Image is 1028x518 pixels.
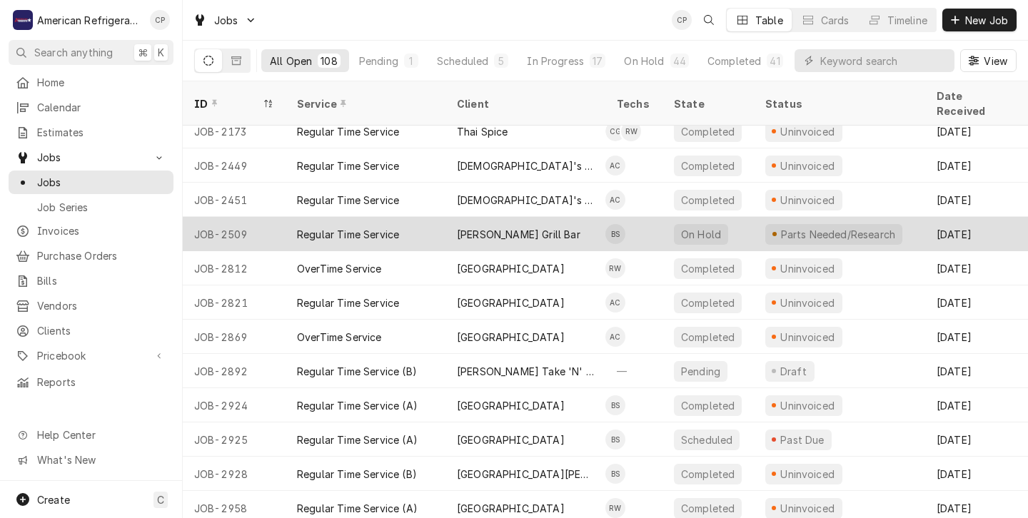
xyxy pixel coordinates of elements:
span: What's New [37,452,165,467]
a: Estimates [9,121,173,144]
div: [GEOGRAPHIC_DATA] [457,501,565,516]
div: BS [605,464,625,484]
div: Regular Time Service [297,124,399,139]
div: Uninvoiced [779,261,837,276]
span: Help Center [37,427,165,442]
div: [DEMOGRAPHIC_DATA]'s [US_STATE] Chicken [457,158,594,173]
span: Clients [37,323,166,338]
div: Uninvoiced [779,501,837,516]
div: [DATE] [925,251,1028,285]
div: 17 [593,54,603,68]
div: Service [297,96,431,111]
div: JOB-2812 [183,251,286,285]
div: — [605,354,662,388]
button: Search anything⌘K [9,40,173,65]
div: [GEOGRAPHIC_DATA] [457,330,565,345]
div: Techs [617,96,651,111]
input: Keyword search [820,49,947,72]
div: Regular Time Service [297,158,399,173]
span: View [981,54,1010,68]
div: Uninvoiced [779,158,837,173]
div: Alvaro Cuenca's Avatar [605,327,625,347]
div: JOB-2924 [183,388,286,422]
div: Completed [680,193,736,208]
div: [DATE] [925,148,1028,183]
span: Jobs [37,175,166,190]
div: Richard Wirick's Avatar [621,121,641,141]
div: Regular Time Service (B) [297,467,417,482]
div: Regular Time Service (A) [297,398,418,413]
div: Cordel Pyle's Avatar [672,10,692,30]
div: [GEOGRAPHIC_DATA] [457,295,565,310]
a: Bills [9,269,173,293]
div: Alvaro Cuenca's Avatar [605,190,625,210]
div: Pending [680,364,722,379]
span: Pricebook [37,348,145,363]
button: New Job [942,9,1017,31]
a: Go to What's New [9,448,173,472]
div: Brandon Stephens's Avatar [605,464,625,484]
div: JOB-2173 [183,114,286,148]
div: A [13,10,33,30]
div: OverTime Service [297,261,382,276]
div: Client [457,96,591,111]
a: Invoices [9,219,173,243]
div: JOB-2821 [183,285,286,320]
span: Bills [37,273,166,288]
span: Search anything [34,45,113,60]
div: All Open [270,54,312,68]
div: Completed [680,261,736,276]
span: Purchase Orders [37,248,166,263]
span: ⌘ [138,45,148,60]
div: Pending [359,54,398,68]
div: RW [605,258,625,278]
div: BS [605,395,625,415]
a: Clients [9,319,173,342]
div: JOB-2449 [183,148,286,183]
div: On Hold [680,227,722,242]
div: [GEOGRAPHIC_DATA] [457,398,565,413]
div: Parts Needed/Research [779,227,897,242]
span: Invoices [37,223,166,238]
div: Completed [680,295,736,310]
div: Uninvoiced [779,467,837,482]
div: Brandon Stephens's Avatar [605,430,625,450]
div: [DATE] [925,457,1028,491]
span: Jobs [214,13,238,28]
div: Uninvoiced [779,330,837,345]
a: Go to Jobs [9,146,173,169]
span: New Job [962,13,1011,28]
div: [DATE] [925,388,1028,422]
div: Brandon Stephens's Avatar [605,224,625,244]
div: In Progress [527,54,584,68]
div: [DATE] [925,217,1028,251]
div: AC [605,190,625,210]
div: [DATE] [925,354,1028,388]
div: [DATE] [925,114,1028,148]
div: 5 [497,54,505,68]
div: CP [672,10,692,30]
div: Carlos Garcia's Avatar [605,121,625,141]
div: Completed [680,501,736,516]
button: Open search [697,9,720,31]
div: Richard Wirick's Avatar [605,258,625,278]
div: JOB-2451 [183,183,286,217]
div: AC [605,156,625,176]
div: Completed [680,330,736,345]
div: On Hold [624,54,664,68]
div: 41 [770,54,780,68]
div: [GEOGRAPHIC_DATA] [457,432,565,447]
div: [DATE] [925,183,1028,217]
div: Date Received [937,88,1014,118]
div: Completed [680,398,736,413]
a: Calendar [9,96,173,119]
div: Status [765,96,911,111]
span: Create [37,494,70,506]
a: Go to Pricebook [9,344,173,367]
div: 1 [407,54,415,68]
div: 44 [673,54,686,68]
div: [DATE] [925,320,1028,354]
div: Timeline [887,13,927,28]
div: [GEOGRAPHIC_DATA][PERSON_NAME] [457,467,594,482]
div: [GEOGRAPHIC_DATA] [457,261,565,276]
